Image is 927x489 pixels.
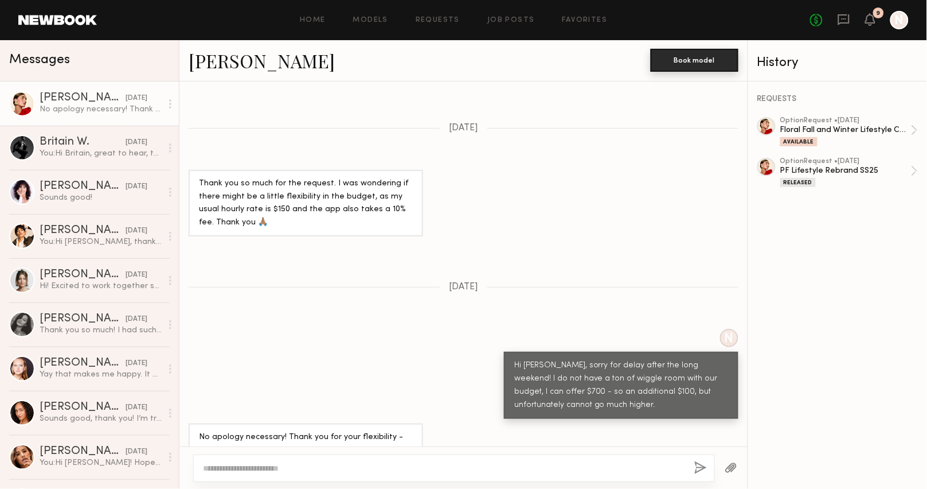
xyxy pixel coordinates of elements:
a: [PERSON_NAME] [189,48,335,73]
a: Models [353,17,388,24]
div: 9 [877,10,881,17]
div: Yay that makes me happy. It was so nice working with you all! Thank you for having me :) [40,369,162,380]
div: PF Lifestyle Rebrand SS25 [780,165,911,176]
div: [DATE] [126,314,147,325]
div: [PERSON_NAME] [40,269,126,281]
div: [PERSON_NAME] [40,181,126,192]
div: [DATE] [126,402,147,413]
div: REQUESTS [757,95,918,103]
a: N [890,11,909,29]
div: [PERSON_NAME] [40,402,126,413]
div: Available [780,137,818,146]
a: Favorites [562,17,608,24]
div: Thank you so much! I had such a lovely day! [40,325,162,336]
div: [PERSON_NAME] [40,92,126,104]
a: optionRequest •[DATE]Floral Fall and Winter Lifestyle Campaign 2025Available [780,117,918,146]
a: Requests [416,17,460,24]
div: Hi! Excited to work together soon :). [40,281,162,292]
div: Thank you so much for the request. I was wondering if there might be a little flexibility in the ... [199,177,413,230]
div: option Request • [DATE] [780,158,911,165]
div: You: Hi Britain, great to hear, thank you for your reply! I can negotiate to $525. [40,148,162,159]
div: Sounds good, thank you! I’m trying to look, but don’t think i’m able to do it on my end. I’ve had... [40,413,162,424]
button: Book model [651,49,738,72]
div: [PERSON_NAME] [40,313,126,325]
div: Floral Fall and Winter Lifestyle Campaign 2025 [780,125,911,135]
div: Britain W. [40,137,126,148]
div: [DATE] [126,270,147,281]
a: Job Posts [487,17,535,24]
div: [DATE] [126,93,147,104]
div: option Request • [DATE] [780,117,911,125]
a: Book model [651,55,738,65]
div: [DATE] [126,226,147,236]
a: Home [300,17,326,24]
div: [DATE] [126,181,147,192]
div: Hi [PERSON_NAME], sorry for delay after the long weekend! I do not have a ton of wiggle room with... [514,359,728,412]
span: Messages [9,53,70,67]
div: [DATE] [126,447,147,457]
span: [DATE] [449,123,478,133]
span: [DATE] [449,282,478,292]
div: [PERSON_NAME] [40,225,126,236]
div: No apology necessary! Thank you for your flexibility - let’s go ahead with that. Look forward to ... [199,431,413,471]
div: Released [780,178,816,187]
div: [DATE] [126,358,147,369]
a: optionRequest •[DATE]PF Lifestyle Rebrand SS25Released [780,158,918,187]
div: History [757,56,918,69]
div: You: Hi [PERSON_NAME], thank you for getting back to us! We completely understand and respect you... [40,236,162,247]
div: No apology necessary! Thank you for your flexibility - let’s go ahead with that. Look forward to ... [40,104,162,115]
div: You: Hi [PERSON_NAME]! Hope you enjoyed your cruise! Thank you so much for your interest in worki... [40,457,162,468]
div: [PERSON_NAME] [40,446,126,457]
div: [PERSON_NAME] [40,358,126,369]
div: [DATE] [126,137,147,148]
div: Sounds good! [40,192,162,203]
